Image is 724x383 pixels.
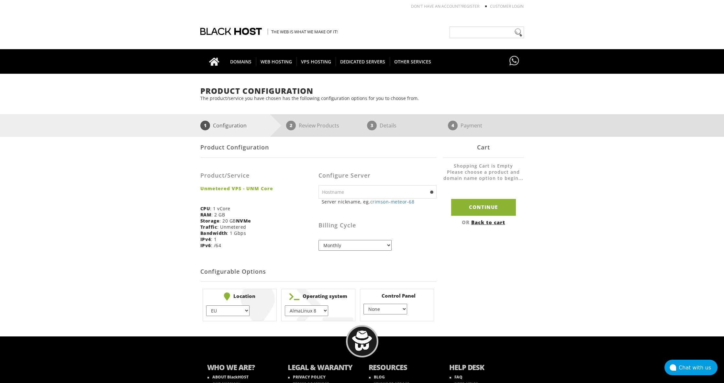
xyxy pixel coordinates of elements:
span: The Web is what we make of it! [268,29,338,35]
h2: Configurable Options [200,262,437,282]
b: Storage [200,218,220,224]
a: Customer Login [490,4,524,9]
b: Traffic [200,224,217,230]
input: Hostname [318,185,437,199]
img: BlackHOST mascont, Blacky. [352,331,372,351]
span: 1 [200,121,210,130]
span: 4 [448,121,458,130]
a: BLOG [369,374,385,380]
a: DOMAINS [226,49,256,74]
b: IPv6 [200,242,211,248]
a: PRIVACY POLICY [288,374,326,380]
span: DOMAINS [226,57,256,66]
a: VPS HOSTING [296,49,336,74]
b: LEGAL & WARANTY [288,362,356,374]
span: 2 [286,121,296,130]
a: Back to cart [471,219,505,225]
input: Continue [451,199,516,215]
b: Operating system [285,292,352,301]
a: WEB HOSTING [256,49,297,74]
a: crimson-meteor-68 [370,199,415,205]
span: 3 [367,121,377,130]
p: Configuration [213,121,247,130]
span: OTHER SERVICES [390,57,436,66]
span: WEB HOSTING [256,57,297,66]
b: Bandwidth [200,230,227,236]
select: } } } } } } } } } } } } } } } } } } } } } [285,305,328,316]
input: Need help? [450,27,524,38]
b: Location [206,292,273,301]
select: } } } } [363,304,407,314]
a: Go to homepage [203,49,226,74]
div: Chat with us [679,365,718,371]
b: CPU [200,205,210,212]
button: Chat with us [664,360,718,375]
a: REGISTER [462,4,479,9]
b: RAM [200,212,212,218]
p: Payment [461,121,482,130]
h3: Billing Cycle [318,222,437,229]
a: FAQ [450,374,462,380]
b: NVMe [236,218,251,224]
div: : 1 vCore : 2 GB : 20 GB : Unmetered : 1 Gbps : 1 : /64 [200,163,318,253]
select: } } } } } } [206,305,250,316]
p: Details [380,121,396,130]
b: RESOURCES [369,362,437,374]
strong: Unmetered VPS - UNM Core [200,185,314,191]
b: WHO WE ARE? [207,362,275,374]
li: Don't have an account? [401,4,479,9]
p: Review Products [299,121,339,130]
b: Control Panel [363,292,430,299]
b: IPv4 [200,236,211,242]
a: Have questions? [508,49,521,73]
a: DEDICATED SERVERS [336,49,390,74]
a: OTHER SERVICES [390,49,436,74]
li: Shopping Cart is Empty Please choose a product and domain name option to begin... [443,163,524,188]
h3: Configure Server [318,172,437,179]
div: Product Configuration [200,137,437,158]
h3: Product/Service [200,172,314,179]
b: HELP DESK [449,362,517,374]
h1: Product Configuration [200,87,524,95]
div: OR [443,219,524,225]
span: DEDICATED SERVERS [336,57,390,66]
p: The product/service you have chosen has the following configuration options for you to choose from. [200,95,524,101]
span: VPS HOSTING [296,57,336,66]
a: ABOUT BlackHOST [207,374,249,380]
div: Cart [443,137,524,158]
small: Server nickname, eg. [322,199,437,205]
